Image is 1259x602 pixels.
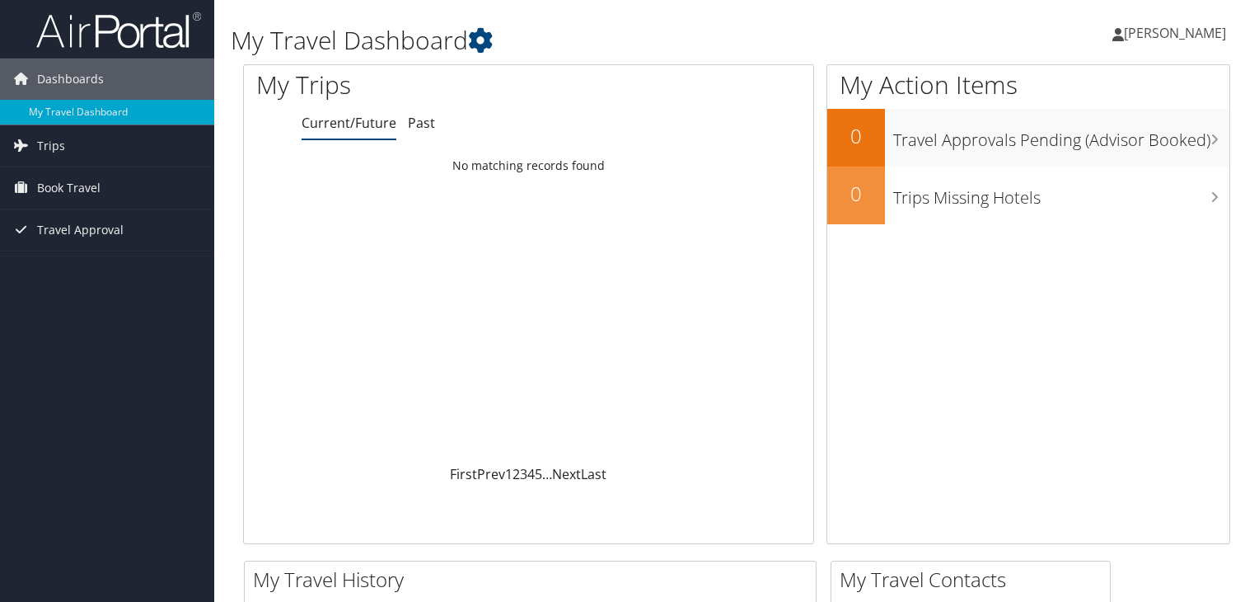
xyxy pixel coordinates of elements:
[840,566,1110,594] h2: My Travel Contacts
[827,68,1229,102] h1: My Action Items
[552,465,581,483] a: Next
[36,11,201,49] img: airportal-logo.png
[512,465,520,483] a: 2
[37,125,65,167] span: Trips
[581,465,606,483] a: Last
[256,68,564,102] h1: My Trips
[37,59,104,100] span: Dashboards
[827,180,885,208] h2: 0
[231,23,906,58] h1: My Travel Dashboard
[535,465,542,483] a: 5
[244,151,813,181] td: No matching records found
[253,566,816,594] h2: My Travel History
[302,114,396,132] a: Current/Future
[827,122,885,150] h2: 0
[1112,8,1243,58] a: [PERSON_NAME]
[527,465,535,483] a: 4
[520,465,527,483] a: 3
[893,178,1229,209] h3: Trips Missing Hotels
[450,465,477,483] a: First
[1124,24,1226,42] span: [PERSON_NAME]
[408,114,435,132] a: Past
[893,120,1229,152] h3: Travel Approvals Pending (Advisor Booked)
[37,167,101,209] span: Book Travel
[542,465,552,483] span: …
[827,167,1229,224] a: 0Trips Missing Hotels
[477,465,505,483] a: Prev
[37,209,124,251] span: Travel Approval
[505,465,512,483] a: 1
[827,109,1229,167] a: 0Travel Approvals Pending (Advisor Booked)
